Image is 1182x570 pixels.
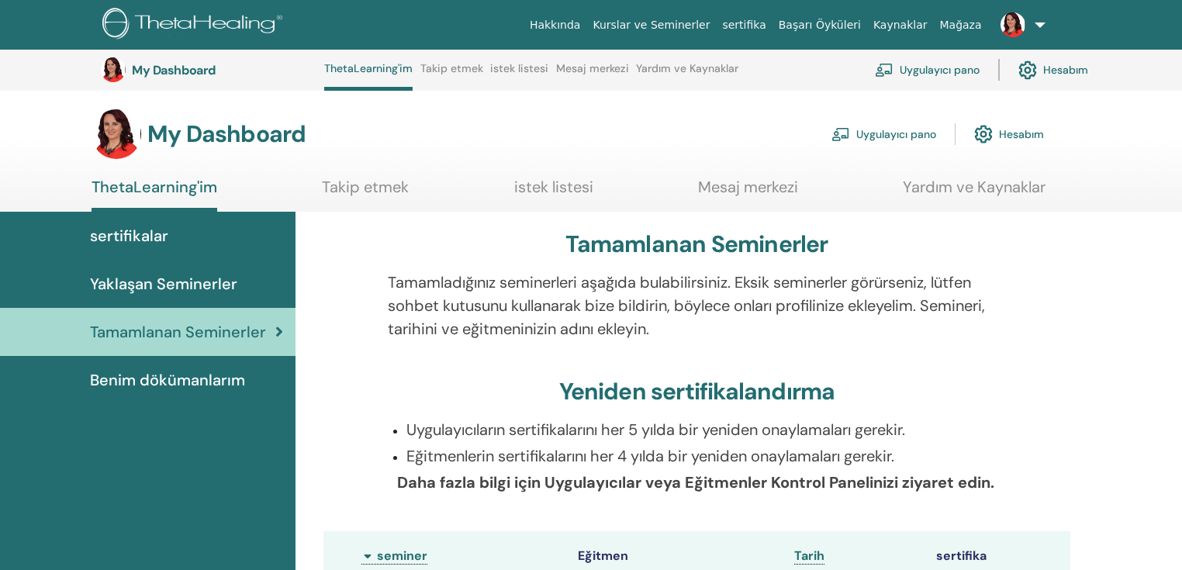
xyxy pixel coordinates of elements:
a: istek listesi [514,178,593,208]
p: Uygulayıcıların sertifikalarını her 5 yılda bir yeniden onaylamaları gerekir. [406,418,1006,441]
a: Kurslar ve Seminerler [586,11,716,40]
span: sertifikalar [90,224,168,247]
span: Benim dökümanlarım [90,368,245,392]
a: Tarih [794,548,824,565]
span: Yaklaşan Seminerler [90,272,237,295]
img: default.jpg [1001,12,1025,37]
a: Yardım ve Kaynaklar [636,62,738,87]
a: Mesaj merkezi [698,178,798,208]
span: Tamamlanan Seminerler [90,320,266,344]
img: chalkboard-teacher.svg [831,127,850,141]
a: Takip etmek [420,62,483,87]
a: Hakkında [524,11,587,40]
a: Hesabım [974,117,1044,151]
img: cog.svg [974,121,993,147]
p: Eğitmenlerin sertifikalarını her 4 yılda bir yeniden onaylamaları gerekir. [406,444,1006,468]
a: Yardım ve Kaynaklar [903,178,1045,208]
a: Hesabım [1018,53,1088,87]
p: Tamamladığınız seminerleri aşağıda bulabilirsiniz. Eksik seminerler görürseniz, lütfen sohbet kut... [388,271,1006,340]
a: Mağaza [933,11,987,40]
img: default.jpg [92,109,141,159]
a: Başarı Öyküleri [772,11,867,40]
a: Uygulayıcı pano [831,117,936,151]
img: chalkboard-teacher.svg [875,63,893,77]
span: Tarih [794,548,824,564]
a: Kaynaklar [867,11,934,40]
a: Uygulayıcı pano [875,53,980,87]
a: ThetaLearning'im [92,178,217,212]
a: sertifika [716,11,772,40]
h3: My Dashboard [147,120,306,148]
a: istek listesi [490,62,548,87]
a: ThetaLearning'im [324,62,413,91]
b: Daha fazla bilgi için Uygulayıcılar veya Eğitmenler Kontrol Panelinizi ziyaret edin. [397,472,994,492]
a: Takip etmek [322,178,409,208]
a: Mesaj merkezi [556,62,629,87]
h3: My Dashboard [132,63,287,78]
img: cog.svg [1018,57,1037,83]
h3: Tamamlanan Seminerler [565,230,828,258]
img: default.jpg [101,57,126,82]
h3: Yeniden sertifikalandırma [559,378,835,406]
img: logo.png [102,8,288,43]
